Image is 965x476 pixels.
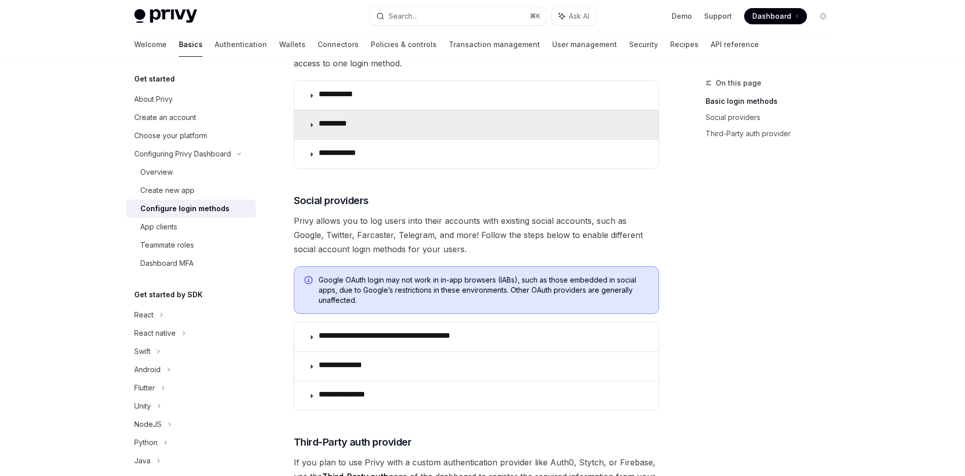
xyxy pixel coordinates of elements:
div: Java [134,455,150,467]
span: On this page [716,77,761,89]
a: Support [704,11,732,21]
a: Overview [126,163,256,181]
a: Wallets [279,32,305,57]
div: Dashboard MFA [140,257,194,269]
a: Teammate roles [126,236,256,254]
h5: Get started by SDK [134,289,203,301]
a: Transaction management [449,32,540,57]
a: User management [552,32,617,57]
span: ⌘ K [530,12,541,20]
a: Security [629,32,658,57]
div: Search... [389,10,417,22]
a: Create new app [126,181,256,200]
button: Ask AI [552,7,596,25]
a: Policies & controls [371,32,437,57]
a: Social providers [706,109,839,126]
div: Unity [134,400,151,412]
a: Dashboard MFA [126,254,256,272]
a: Third-Party auth provider [706,126,839,142]
div: Android [134,364,161,376]
h5: Get started [134,73,175,85]
span: Privy allows you to log users into their accounts with existing social accounts, such as Google, ... [294,214,659,256]
div: Python [134,437,158,449]
a: API reference [711,32,759,57]
div: React [134,309,153,321]
div: Choose your platform [134,130,207,142]
div: Configure login methods [140,203,229,215]
button: Search...⌘K [369,7,547,25]
div: React native [134,327,176,339]
a: Configure login methods [126,200,256,218]
a: Create an account [126,108,256,127]
span: Dashboard [752,11,791,21]
img: light logo [134,9,197,23]
a: About Privy [126,90,256,108]
div: Create new app [140,184,195,196]
a: Demo [672,11,692,21]
a: Welcome [134,32,167,57]
div: Configuring Privy Dashboard [134,148,231,160]
div: App clients [140,221,177,233]
div: Overview [140,166,173,178]
span: Social providers [294,193,369,208]
div: About Privy [134,93,173,105]
span: Google OAuth login may not work in in-app browsers (IABs), such as those embedded in social apps,... [319,275,648,305]
span: Third-Party auth provider [294,435,412,449]
a: Authentication [215,32,267,57]
a: Choose your platform [126,127,256,145]
div: Create an account [134,111,196,124]
button: Toggle dark mode [815,8,831,24]
a: Recipes [670,32,699,57]
a: Basic login methods [706,93,839,109]
svg: Info [304,276,315,286]
span: Ask AI [569,11,589,21]
a: Dashboard [744,8,807,24]
a: Connectors [318,32,359,57]
div: NodeJS [134,418,162,430]
div: Swift [134,345,150,358]
div: Teammate roles [140,239,194,251]
div: Flutter [134,382,155,394]
a: App clients [126,218,256,236]
a: Basics [179,32,203,57]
